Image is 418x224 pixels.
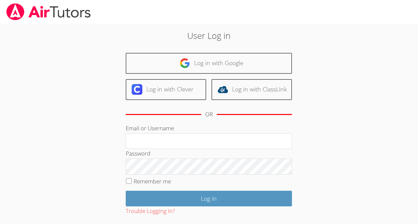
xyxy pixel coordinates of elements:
h2: User Log in [96,29,322,42]
div: OR [205,110,213,119]
a: Log in with Clever [126,79,206,100]
label: Email or Username [126,124,174,132]
img: google-logo-50288ca7cdecda66e5e0955fdab243c47b7ad437acaf1139b6f446037453330a.svg [180,58,190,68]
img: classlink-logo-d6bb404cc1216ec64c9a2012d9dc4662098be43eaf13dc465df04b49fa7ab582.svg [217,84,228,95]
img: clever-logo-6eab21bc6e7a338710f1a6ff85c0baf02591cd810cc4098c63d3a4b26e2feb20.svg [132,84,142,95]
button: Trouble Logging In? [126,206,175,216]
label: Password [126,150,150,157]
img: airtutors_banner-c4298cdbf04f3fff15de1276eac7730deb9818008684d7c2e4769d2f7ddbe033.png [6,3,91,20]
a: Log in with Google [126,53,292,74]
input: Log in [126,191,292,206]
label: Remember me [134,177,171,185]
a: Log in with ClassLink [211,79,292,100]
